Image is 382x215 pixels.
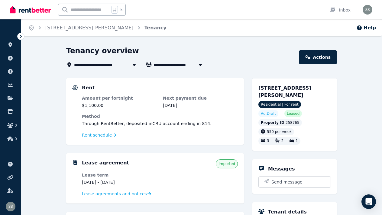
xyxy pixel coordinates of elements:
img: Sally Shepherdson [6,202,15,211]
a: Actions [299,50,337,64]
span: 3 [267,139,269,143]
h5: Messages [268,165,295,173]
a: Tenancy [144,25,167,31]
button: Send message [259,177,331,187]
img: RentBetter [10,5,51,14]
span: 1 [296,139,298,143]
span: 550 per week [267,130,292,134]
span: Send message [271,179,303,185]
span: Leased [287,111,299,116]
dd: [DATE] [163,102,238,108]
dt: Lease term [82,172,157,178]
span: k [120,7,122,12]
div: Inbox [329,7,351,13]
span: Property ID [261,120,284,125]
span: Ad: Draft [261,111,276,116]
dd: $1,100.00 [82,102,157,108]
span: Imported [219,161,235,166]
dt: Amount per fortnight [82,95,157,101]
a: [STREET_ADDRESS][PERSON_NAME] [45,25,134,31]
span: Rent schedule [82,132,112,138]
img: Sally Shepherdson [363,5,372,15]
span: Lease agreements and notices [82,191,147,197]
span: 2 [281,139,284,143]
a: Rent schedule [82,132,116,138]
div: Open Intercom Messenger [361,194,376,209]
h1: Tenancy overview [66,46,139,56]
dt: Next payment due [163,95,238,101]
div: : 258765 [258,119,302,126]
h5: Lease agreement [82,159,129,167]
button: Help [356,24,376,31]
dt: Method [82,113,238,119]
span: Residential | For rent [258,101,301,108]
img: Rental Payments [72,85,78,90]
span: [STREET_ADDRESS][PERSON_NAME] [258,85,311,98]
h5: Rent [82,84,95,91]
nav: Breadcrumb [21,19,174,36]
span: Through RentBetter , deposited in CRU account ending in 814 . [82,121,212,126]
dd: [DATE] - [DATE] [82,179,157,185]
a: Lease agreements and notices [82,191,151,197]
